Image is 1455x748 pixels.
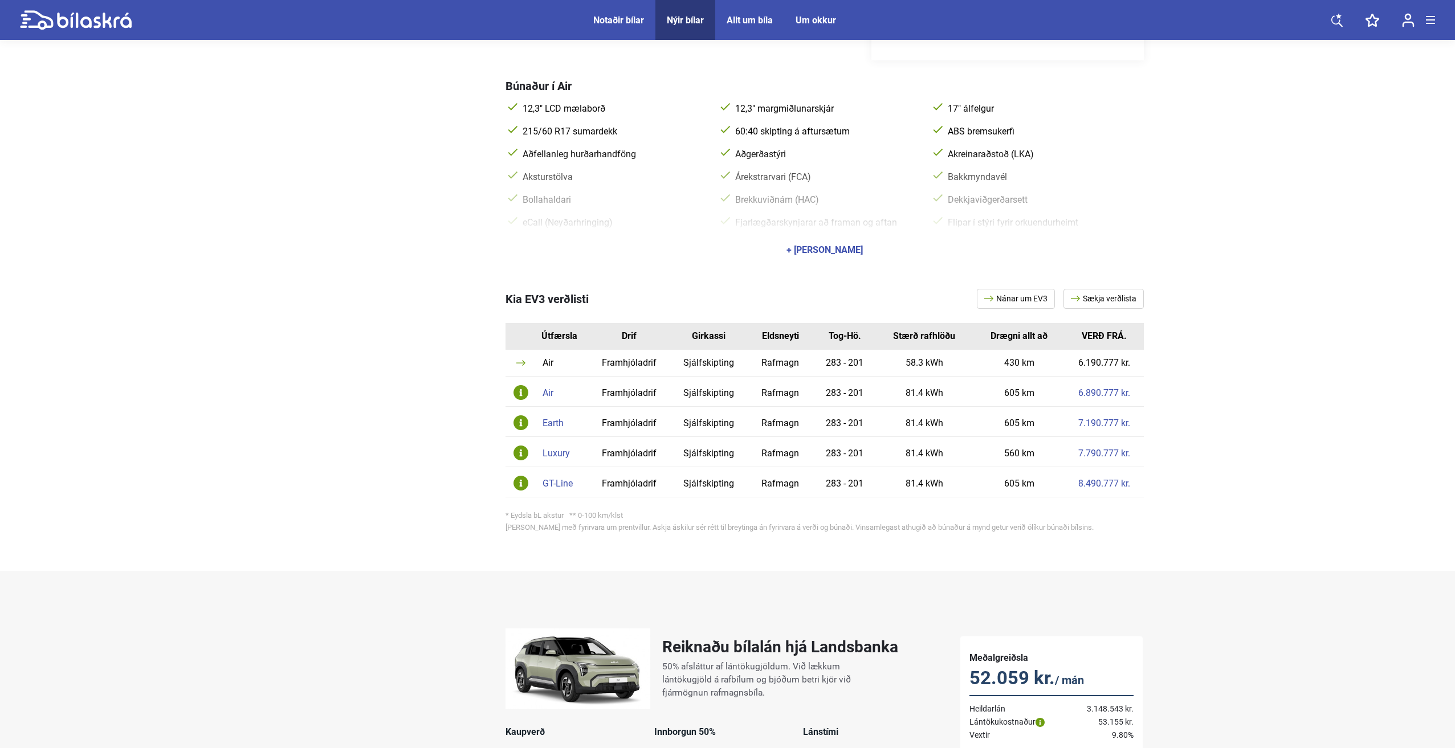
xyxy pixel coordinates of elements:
[945,103,1132,115] span: 17" álfelgur
[588,437,670,467] td: Framhjóladrif
[969,729,1071,742] td: Vextir
[513,445,528,460] img: info-icon.svg
[977,289,1055,309] a: Nánar um EV3
[884,332,965,341] div: Stærð rafhlöðu
[875,407,973,437] td: 81.4 kWh
[506,512,1144,519] div: * Eydsla bL akstur
[679,332,739,341] div: Girkassi
[973,350,1065,377] td: 430 km
[727,15,773,26] a: Allt um bíla
[506,79,572,93] span: Búnaður í Air
[982,332,1057,341] div: Drægni allt að
[747,467,814,497] td: Rafmagn
[667,15,704,26] a: Nýir bílar
[1070,696,1133,716] td: 3.148.543 kr.
[670,467,747,497] td: Sjálfskipting
[1402,13,1415,27] img: user-login.svg
[969,667,1134,691] p: 52.059 kr.
[513,415,528,430] img: info-icon.svg
[588,407,670,437] td: Framhjóladrif
[506,292,589,306] span: Kia EV3 verðlisti
[670,350,747,377] td: Sjálfskipting
[593,15,644,26] a: Notaðir bílar
[1070,729,1133,742] td: 9.80%
[654,726,788,737] div: Innborgun 50%
[506,726,639,737] div: Kaupverð
[520,103,707,115] span: 12,3" LCD mælaborð
[1055,673,1084,687] span: / mán
[875,377,973,407] td: 81.4 kWh
[969,716,1071,729] td: Lántökukostnaður
[543,449,582,458] div: Luxury
[756,332,806,341] div: Eldsneyti
[1078,358,1130,367] a: 6.190.777 kr.
[814,350,875,377] td: 283 - 201
[803,726,937,737] div: Lánstími
[588,377,670,407] td: Framhjóladrif
[662,660,886,700] p: 50% afsláttur af lántökugjöldum. Við lækkum lántökugjöld á rafbílum og bjóðum betri kjör við fjár...
[796,15,836,26] a: Um okkur
[543,479,582,488] div: GT-Line
[1063,289,1144,309] a: Sækja verðlista
[1078,419,1130,428] a: 7.190.777 kr.
[945,126,1132,137] span: ABS bremsukerfi
[786,246,863,255] div: + [PERSON_NAME]
[814,437,875,467] td: 283 - 201
[814,377,875,407] td: 283 - 201
[513,476,528,491] img: info-icon.svg
[670,407,747,437] td: Sjálfskipting
[670,377,747,407] td: Sjálfskipting
[506,323,537,350] th: Id
[822,332,867,341] div: Tog-Hö.
[747,350,814,377] td: Rafmagn
[506,524,1144,531] div: [PERSON_NAME] með fyrirvara um prentvillur. Askja áskilur sér rétt til breytinga án fyrirvara á v...
[543,389,582,398] div: Air
[588,467,670,497] td: Framhjóladrif
[875,467,973,497] td: 81.4 kWh
[747,407,814,437] td: Rafmagn
[597,332,662,341] div: Drif
[733,126,919,137] span: 60:40 skipting á aftursætum
[516,360,525,366] img: arrow.svg
[875,437,973,467] td: 81.4 kWh
[520,126,707,137] span: 215/60 R17 sumardekk
[569,511,623,520] span: ** 0-100 km/klst
[984,296,996,301] img: arrow.svg
[973,467,1065,497] td: 605 km
[733,103,919,115] span: 12,3" margmiðlunarskjár
[513,385,528,400] img: info-icon.svg
[1074,332,1135,341] div: VERÐ FRÁ.
[1078,389,1130,398] a: 6.890.777 kr.
[1071,296,1083,301] img: arrow.svg
[969,652,1134,663] h5: Meðalgreiðsla
[747,437,814,467] td: Rafmagn
[973,407,1065,437] td: 605 km
[875,350,973,377] td: 58.3 kWh
[543,358,582,367] div: Air
[1070,716,1133,729] td: 53.155 kr.
[814,407,875,437] td: 283 - 201
[1078,449,1130,458] a: 7.790.777 kr.
[973,437,1065,467] td: 560 km
[747,377,814,407] td: Rafmagn
[969,696,1071,716] td: Heildarlán
[973,377,1065,407] td: 605 km
[814,467,875,497] td: 283 - 201
[1078,479,1130,488] a: 8.490.777 kr.
[662,637,898,656] h2: Reiknaðu bílalán hjá Landsbanka
[588,350,670,377] td: Framhjóladrif
[543,419,582,428] div: Earth
[670,437,747,467] td: Sjálfskipting
[541,332,588,341] div: Útfærsla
